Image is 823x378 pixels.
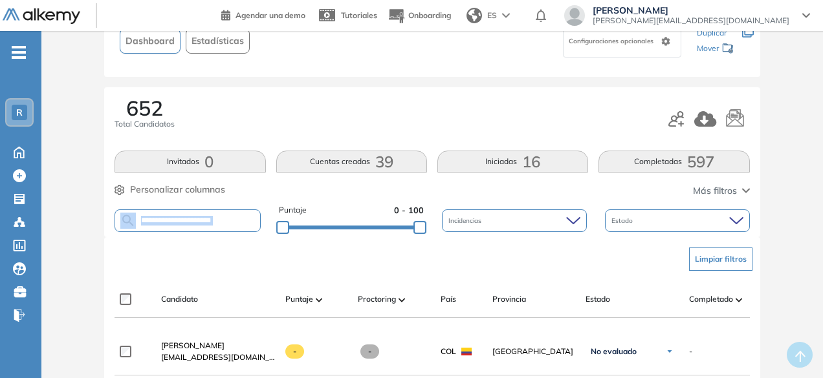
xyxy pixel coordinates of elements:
[16,107,23,118] span: R
[161,293,198,305] span: Candidato
[487,10,497,21] span: ES
[120,28,181,54] button: Dashboard
[12,51,26,54] i: -
[341,10,377,20] span: Tutoriales
[192,34,244,48] span: Estadísticas
[115,151,265,173] button: Invitados0
[563,25,681,58] div: Configuraciones opcionales
[693,184,750,198] button: Más filtros
[126,98,163,118] span: 652
[736,298,742,302] img: [missing "en.ARROW_ALT" translation]
[697,37,734,61] div: Mover
[408,10,451,20] span: Onboarding
[689,293,733,305] span: Completado
[3,8,80,25] img: Logo
[689,247,752,271] button: Limpiar filtros
[693,184,737,198] span: Más filtros
[120,213,136,229] img: SEARCH_ALT
[115,183,225,196] button: Personalizar columnas
[492,346,575,357] span: [GEOGRAPHIC_DATA]
[285,344,304,359] span: -
[316,298,322,302] img: [missing "en.ARROW_ALT" translation]
[666,348,674,355] img: Ícono de flecha
[586,293,610,305] span: Estado
[399,298,405,302] img: [missing "en.ARROW_ALT" translation]
[186,28,250,54] button: Estadísticas
[115,118,175,130] span: Total Candidatos
[611,216,635,226] span: Estado
[358,293,396,305] span: Proctoring
[161,341,225,350] span: [PERSON_NAME]
[461,348,472,355] img: COL
[437,151,588,173] button: Iniciadas16
[442,209,587,232] div: Incidencias
[598,151,749,173] button: Completadas597
[569,36,656,46] span: Configuraciones opcionales
[605,209,750,232] div: Estado
[126,34,175,48] span: Dashboard
[221,6,305,22] a: Agendar una demo
[130,183,225,196] span: Personalizar columnas
[360,344,379,359] span: -
[236,10,305,20] span: Agendar una demo
[161,352,275,363] span: [EMAIL_ADDRESS][DOMAIN_NAME]
[441,293,456,305] span: País
[502,13,510,18] img: arrow
[689,346,692,357] span: -
[492,293,526,305] span: Provincia
[388,2,451,30] button: Onboarding
[394,204,424,216] span: 0 - 100
[285,293,313,305] span: Puntaje
[161,340,275,352] a: [PERSON_NAME]
[448,216,484,226] span: Incidencias
[466,8,482,23] img: world
[593,5,789,16] span: [PERSON_NAME]
[591,346,637,357] span: No evaluado
[441,346,456,357] span: COL
[697,28,727,37] span: Duplicar
[279,204,307,216] span: Puntaje
[593,16,789,26] span: [PERSON_NAME][EMAIL_ADDRESS][DOMAIN_NAME]
[276,151,427,173] button: Cuentas creadas39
